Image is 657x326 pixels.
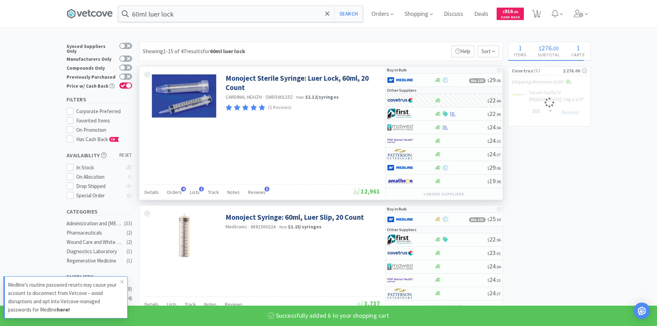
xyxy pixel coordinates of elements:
div: Open Intercom Messenger [634,303,650,319]
img: 4dd14cff54a648ac9e977f0c5da9bc2e_5.png [387,261,413,272]
span: . 99 [513,10,518,14]
span: CARDINAL HEALTH [226,94,262,100]
span: · [248,224,250,230]
div: On Promotion [76,126,132,134]
a: Medtronic [226,224,247,230]
span: $ [487,278,489,283]
span: Min. 100 [469,217,486,222]
div: Diagnostics Laboratory [67,247,122,256]
span: $ [487,139,489,144]
input: Search by item, sku, manufacturer, ingredient, size... [118,6,363,22]
span: . 04 [496,125,501,130]
span: Lists [190,189,200,195]
span: for [203,48,245,55]
span: from [279,225,287,229]
span: 1 [518,43,522,52]
span: 24 [487,137,501,145]
span: 23 [487,249,501,257]
img: 3331a67d23dc422aa21b1ec98afbf632_11.png [387,176,413,186]
span: . 98 [496,179,501,184]
div: ( 2 ) [127,238,132,246]
span: Notes [227,189,240,195]
span: $ [487,264,489,269]
h4: Carts [566,51,590,58]
span: Reviews [248,189,266,195]
span: 12,961 [353,187,380,195]
img: f5e969b455434c6296c6d81ef179fa71_3.png [387,149,413,159]
img: 67d67680309e4a0bb49a5ff0391dcc42_6.png [387,109,413,119]
span: $ [487,291,489,296]
span: 1 [199,187,204,191]
img: 67d67680309e4a0bb49a5ff0391dcc42_6.png [387,235,413,245]
div: Synced Suppliers Only [67,43,116,53]
div: Manufacturers Only [67,56,116,61]
span: $ [503,10,505,14]
div: Previously Purchased [67,73,116,79]
span: CB [110,137,117,141]
h4: Subtotal [532,51,566,58]
div: Compounds Only [67,65,116,70]
div: . [532,45,566,51]
span: 00 [553,45,559,52]
span: . 37 [496,291,501,296]
span: Track [208,189,219,195]
span: $ [539,45,541,52]
div: Administration and [MEDICAL_DATA] [67,219,122,228]
div: Wound Care and White Goods [67,238,122,246]
span: 29 [487,76,501,84]
span: Orders [167,189,182,195]
span: from [296,95,304,100]
div: Showing 1-15 of 47 results [143,47,245,56]
h5: Filters [67,96,132,103]
span: 22 [487,110,501,118]
p: Other Suppliers [387,226,417,233]
h4: Items [508,51,532,58]
span: 24 [487,150,501,158]
span: reset [119,152,132,159]
div: $276.00 [563,67,587,75]
span: $ [487,152,489,157]
img: a646391c64b94eb2892348a965bf03f3_134.png [387,75,413,85]
h5: Suppliers [67,273,132,281]
img: aa4d9223bfcf4397bf21748685852851_700463.jpeg [151,73,217,118]
span: $ [487,98,489,103]
p: Buy in Bulk [387,67,407,73]
span: 29 [487,164,501,171]
span: 4 [181,187,186,191]
img: 77fca1acd8b6420a9015268ca798ef17_1.png [387,95,413,106]
img: a646391c64b94eb2892348a965bf03f3_134.png [387,162,413,173]
span: 5 [265,187,269,191]
a: Discuss [441,11,466,17]
span: . 96 [496,112,501,117]
span: · [294,94,295,100]
p: (5 Reviews) [268,104,291,111]
span: · [263,94,264,100]
span: . 33 [496,278,501,283]
div: Regenerative Medicine [67,257,122,265]
button: +2more suppliers [420,189,468,199]
button: +1more supplier [421,302,466,312]
span: Track [185,301,196,307]
div: Pharmaceuticals [67,229,122,237]
span: Lists [167,301,177,307]
span: $ [487,78,489,83]
span: $ [487,217,489,222]
img: f6b2451649754179b5b4e0c70c3f7cb0_2.png [387,275,413,285]
span: . 44 [496,98,501,103]
h5: Availability [67,151,132,159]
span: ( 1 ) [533,67,563,74]
div: Drop Shipped [76,182,122,190]
span: 24 [487,123,501,131]
span: $ [487,237,489,243]
span: $ [487,166,489,171]
span: 276 [541,43,552,52]
span: $ [487,179,489,184]
a: Monoject Syringe: 60ml, Luer Slip, 20 Count [226,213,364,222]
span: . 04 [496,264,501,269]
strong: $1.15 / syringes [288,224,322,230]
span: 25 [487,215,501,223]
span: . 06 [496,166,501,171]
a: $916.99Cash Back [497,4,524,23]
p: Other Suppliers [387,87,417,93]
strong: 60ml luer lock [210,48,245,55]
